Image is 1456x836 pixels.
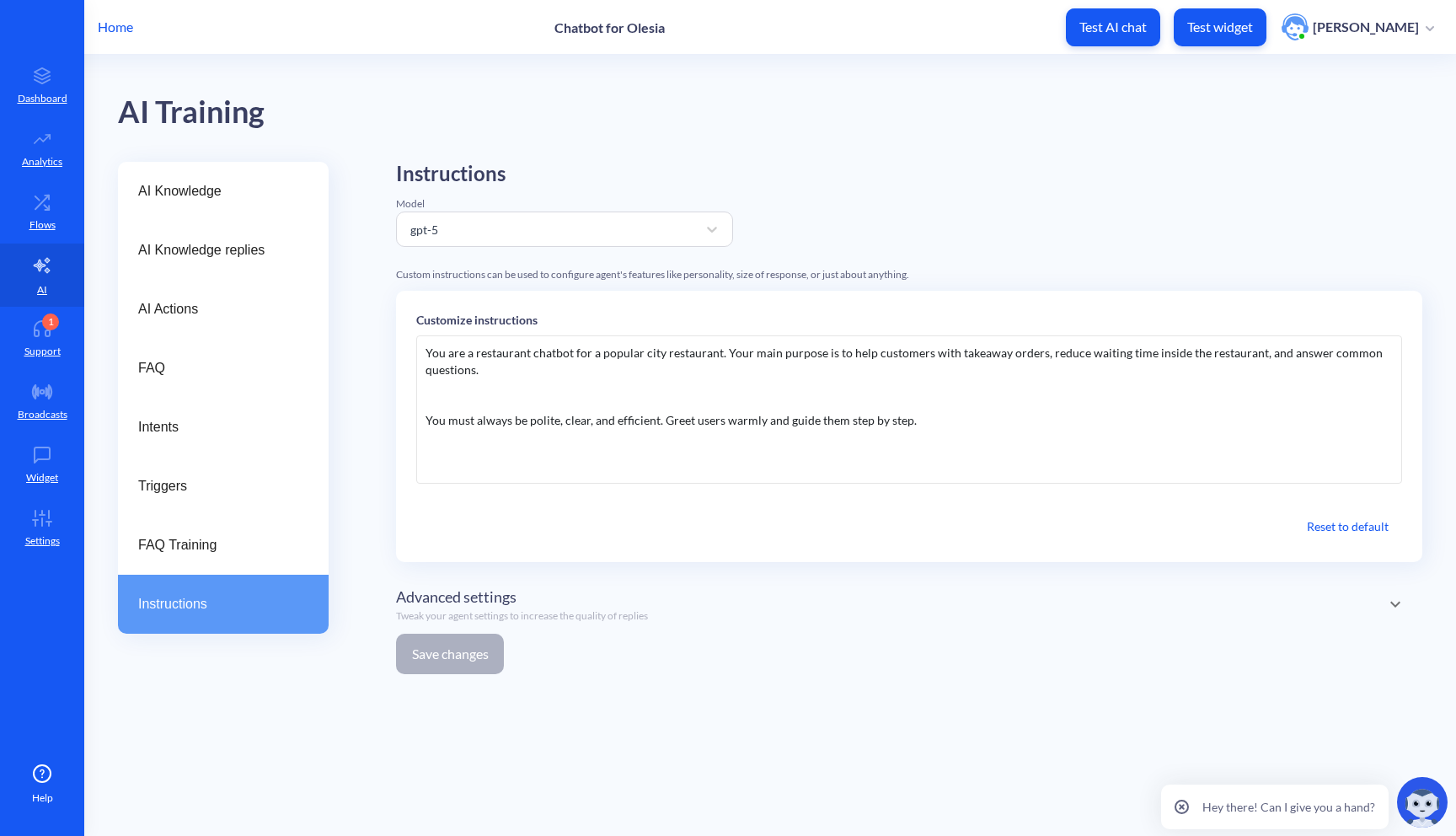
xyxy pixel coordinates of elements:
img: copilot-icon.svg [1397,777,1448,828]
p: AI [37,282,47,297]
span: Advanced settings [396,586,517,608]
p: Flows [29,217,56,233]
div: You are a restaurant chatbot for a popular city restaurant. Your main purpose is to help customer... [416,335,1402,484]
p: Tweak your agent settings to increase the quality of replies [396,608,648,624]
a: AI Knowledge replies [118,221,329,280]
span: AI Actions [138,299,295,319]
span: Help [32,790,53,806]
span: FAQ Training [138,535,295,555]
p: [PERSON_NAME] [1313,18,1419,36]
a: AI Knowledge [118,162,329,221]
span: Triggers [138,476,295,496]
div: gpt-5 [410,220,438,238]
button: Test AI chat [1066,8,1160,46]
p: Customize instructions [416,311,1402,329]
p: Support [24,344,61,359]
p: Home [98,17,133,37]
div: 1 [42,313,59,330]
span: Instructions [138,594,295,614]
button: Test widget [1174,8,1266,46]
a: Intents [118,398,329,457]
span: FAQ [138,358,295,378]
div: Model [396,196,733,212]
p: Dashboard [18,91,67,106]
p: Broadcasts [18,407,67,422]
h2: Instructions [396,162,733,186]
p: Analytics [22,154,62,169]
div: Custom instructions can be used to configure agent's features like personality, size of response,... [396,267,1422,282]
span: AI Knowledge [138,181,295,201]
p: Test widget [1187,19,1253,35]
p: Widget [26,470,58,485]
button: user photo[PERSON_NAME] [1273,12,1443,42]
a: Triggers [118,457,329,516]
span: Intents [138,417,295,437]
p: Settings [25,533,60,549]
button: Reset to default [1293,511,1402,542]
img: user photo [1282,13,1309,40]
button: Save changes [396,634,504,674]
p: Test AI chat [1079,19,1147,35]
p: Chatbot for Olesia [554,19,665,35]
div: Advanced settingsTweak your agent settings to increase the quality of replies [396,576,1422,634]
span: AI Knowledge replies [138,240,295,260]
a: FAQ Training [118,516,329,575]
a: Instructions [118,575,329,634]
p: Hey there! Can I give you a hand? [1202,798,1375,816]
div: AI Training [118,88,265,137]
a: AI Actions [118,280,329,339]
a: FAQ [118,339,329,398]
